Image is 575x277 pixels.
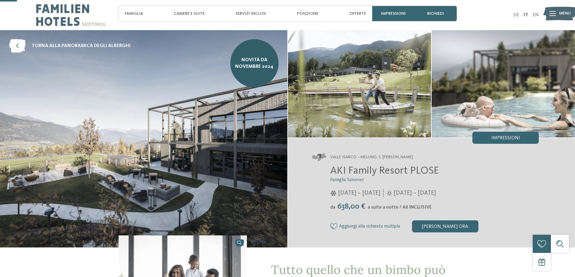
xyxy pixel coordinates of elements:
[387,190,392,196] i: Orari d'apertura estate
[524,13,528,17] a: IT
[330,165,439,176] span: AKI Family Resort PLOSE
[235,57,274,70] span: NOVITÀ da novembre 2024
[412,220,478,232] div: [PERSON_NAME] ora
[288,30,431,137] img: AKI: tutto quello che un bimbo può desiderare
[513,13,519,17] a: DE
[339,224,400,229] span: Aggiungi alla richiesta multipla
[559,11,571,17] span: Menu
[330,205,335,210] span: da
[394,189,436,197] span: [DATE] – [DATE]
[338,189,380,197] span: [DATE] – [DATE]
[330,154,413,160] span: Valle Isarco – Meluno, S. [PERSON_NAME]
[336,203,367,210] span: 638,00 €
[330,178,364,182] span: Famiglia Sanoner
[533,13,539,17] a: EN
[432,30,575,137] img: AKI: tutto quello che un bimbo può desiderare
[368,205,432,210] span: a suite a notte / All INCLUSIVE
[491,136,520,140] span: Impressioni
[32,42,131,49] span: torna alla panoramica degli alberghi
[9,39,131,53] a: torna alla panoramica degli alberghi
[330,190,337,196] i: Orari d'apertura inverno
